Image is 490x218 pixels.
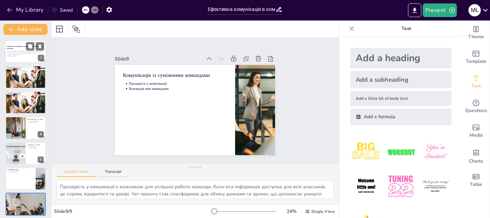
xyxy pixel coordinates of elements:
p: Комунікація в команді [8,92,44,94]
div: 6 [38,182,44,188]
p: Прямі питання економлять час [9,94,44,95]
input: Insert title [208,4,275,14]
p: Активна участь команди [9,197,44,198]
strong: Ефективна комунікація в команді: Основні принципи та практики [7,46,43,50]
div: Add a heading [350,48,451,68]
p: Ця презентація охоплює основні принципи та практики ефективної комунікації в команді, включаючи в... [7,50,44,55]
div: 3 [38,106,44,112]
textarea: Прозорість у комунікації є важливою для успішної роботи команди. Коли вся інформація доступна для... [57,180,334,199]
button: Transcript [98,169,128,177]
div: https://cdn.sendsteps.com/images/logo/sendsteps_logo_white.pnghttps://cdn.sendsteps.com/images/lo... [5,117,46,139]
div: M L [468,4,481,16]
div: 7 [5,193,46,215]
div: Add a table [462,168,490,193]
span: Table [470,181,482,188]
div: https://cdn.sendsteps.com/images/logo/sendsteps_logo_white.pnghttps://cdn.sendsteps.com/images/lo... [5,66,46,88]
div: Get real-time input from your audience [462,94,490,119]
div: 1 [38,55,44,61]
span: Template [466,58,487,65]
div: https://cdn.sendsteps.com/images/logo/sendsteps_logo_white.pnghttps://cdn.sendsteps.com/images/lo... [5,40,46,63]
span: Text [471,82,481,90]
div: Add images, graphics, shapes or video [462,119,490,144]
div: Add a subheading [350,71,451,88]
div: 7 [38,207,44,214]
span: Theme [468,33,484,41]
img: 2.jpeg [385,136,417,168]
div: Slide 9 / 9 [54,208,211,215]
span: Single View [311,209,335,214]
span: Questions [465,107,487,114]
button: Export to PowerPoint [408,3,421,17]
div: 4 [38,131,44,137]
button: Speaker Notes [57,169,95,177]
p: Спільна відповідальність [29,121,44,122]
p: Комунікація в чаті [8,168,34,171]
img: 3.jpeg [420,136,451,168]
div: https://cdn.sendsteps.com/images/logo/sendsteps_logo_white.pnghttps://cdn.sendsteps.com/images/lo... [5,167,46,190]
div: Slide 9 [167,131,245,179]
button: Add slide [3,24,47,35]
p: Статуси по проєкту [8,194,44,196]
p: Комунікація із суміжними командами [153,103,247,162]
div: https://cdn.sendsteps.com/images/logo/sendsteps_logo_white.pnghttps://cdn.sendsteps.com/images/lo... [5,142,46,165]
p: Прозорість у комунікації [158,97,245,150]
div: Saved [52,7,73,13]
div: Add charts and graphs [462,144,490,168]
p: [PERSON_NAME] заважають прогресу [9,70,44,71]
p: Комунікація в команді [8,67,44,69]
div: Layout [54,24,65,35]
img: 5.jpeg [385,171,417,202]
p: [PERSON_NAME] заважають прогресу [9,95,44,96]
button: M L [468,3,481,17]
span: Position [72,25,80,33]
span: Media [469,132,483,139]
img: 6.jpeg [420,171,451,202]
p: Основний канал комунікації [9,170,33,172]
button: My Library [5,4,46,15]
p: Text [357,21,455,37]
p: Уникнення помилок [29,147,44,149]
div: 24 % [283,208,300,215]
p: Взаємодія між командами [160,93,248,146]
img: 1.jpeg [350,136,382,168]
div: Change the overall theme [462,21,490,45]
div: 5 [38,156,44,163]
button: Delete Slide [36,42,44,50]
span: Charts [469,158,483,165]
p: Активне реагування [29,122,44,123]
div: Add a little bit of body text [350,91,451,106]
div: Add a formula [350,109,451,125]
p: Підтримка один одного [9,171,33,173]
p: Запитання — це сила [28,144,44,146]
button: Duplicate Slide [26,42,34,50]
div: Add text boxes [462,70,490,94]
img: 4.jpeg [350,171,382,202]
div: 2 [38,80,44,86]
p: Generated with [URL] [7,55,44,57]
p: Відповідальність за стрім [28,118,44,120]
div: Add ready made slides [462,45,490,70]
p: Регулярні оновлення [9,195,44,197]
p: Прямі питання економлять час [9,68,44,70]
button: Present [423,3,457,17]
p: Значення запитань [29,146,44,147]
div: https://cdn.sendsteps.com/images/logo/sendsteps_logo_white.pnghttps://cdn.sendsteps.com/images/lo... [5,91,46,114]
